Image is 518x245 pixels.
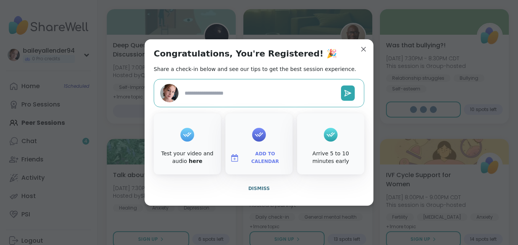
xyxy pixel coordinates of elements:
[154,181,364,197] button: Dismiss
[242,150,288,165] span: Add to Calendar
[154,65,356,73] h2: Share a check-in below and see our tips to get the best session experience.
[227,150,291,166] button: Add to Calendar
[230,153,239,163] img: ShareWell Logomark
[189,158,203,164] a: here
[299,150,363,165] div: Arrive 5 to 10 minutes early
[155,150,219,165] div: Test your video and audio
[248,186,270,191] span: Dismiss
[154,48,337,59] h1: Congratulations, You're Registered! 🎉
[160,84,179,102] img: baileyallender94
